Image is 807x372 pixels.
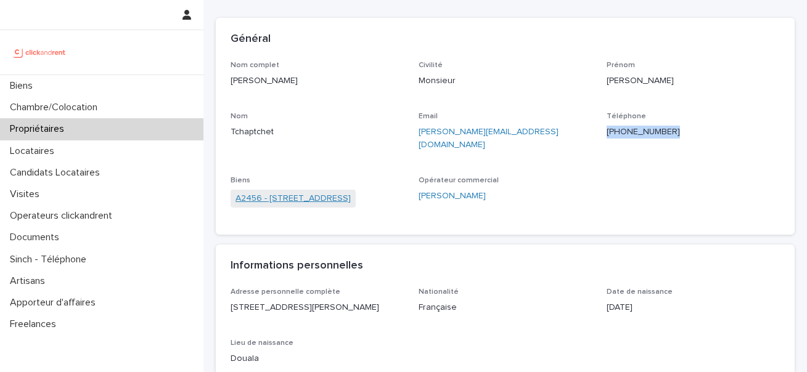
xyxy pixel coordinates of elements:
p: Locataires [5,145,64,157]
p: Française [419,301,592,314]
img: UCB0brd3T0yccxBKYDjQ [10,40,70,65]
span: Nom [231,113,248,120]
p: [DATE] [607,301,780,314]
p: Candidats Locataires [5,167,110,179]
p: Visites [5,188,49,200]
p: Propriétaires [5,123,74,135]
span: Biens [231,177,250,184]
p: Monsieur [419,75,592,87]
span: Nationalité [419,288,459,296]
span: Adresse personnelle complète [231,288,340,296]
a: [PERSON_NAME][EMAIL_ADDRESS][DOMAIN_NAME] [419,127,559,149]
span: Civilité [419,62,443,69]
span: Prénom [607,62,635,69]
span: Téléphone [607,113,646,120]
a: [PERSON_NAME] [419,190,486,203]
span: Lieu de naissance [231,339,293,347]
p: [PHONE_NUMBER] [607,126,780,139]
span: Email [419,113,438,120]
p: Douala [231,352,404,365]
h2: Informations personnelles [231,259,363,273]
p: Documents [5,232,69,243]
p: [STREET_ADDRESS][PERSON_NAME] [231,301,404,314]
a: A2456 - [STREET_ADDRESS] [236,192,351,205]
p: Operateurs clickandrent [5,210,122,222]
span: Opérateur commercial [419,177,499,184]
p: Biens [5,80,43,92]
h2: Général [231,33,271,46]
span: Nom complet [231,62,279,69]
p: [PERSON_NAME] [231,75,404,87]
span: Date de naissance [607,288,673,296]
p: Tchaptchet [231,126,404,139]
p: Artisans [5,275,55,287]
p: [PERSON_NAME] [607,75,780,87]
p: Freelances [5,318,66,330]
p: Apporteur d'affaires [5,297,105,309]
p: Chambre/Colocation [5,102,107,113]
p: Sinch - Téléphone [5,254,96,265]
